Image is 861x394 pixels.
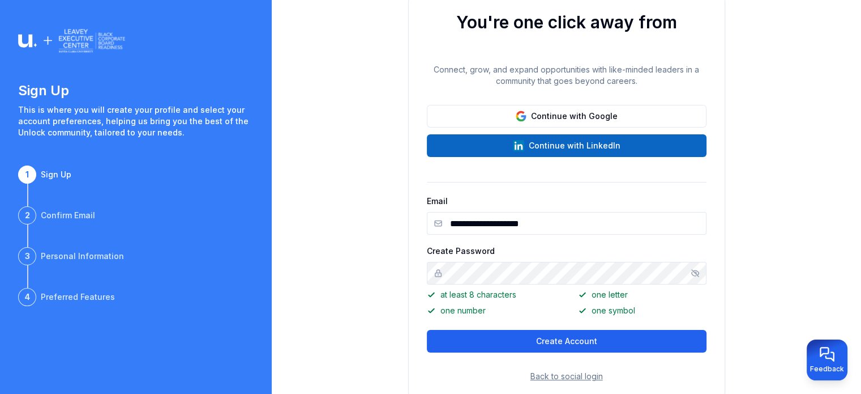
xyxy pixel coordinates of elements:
p: one symbol [578,305,706,316]
div: 1 [18,166,36,184]
p: This is where you will create your profile and select your account preferences, helping us bring ... [18,104,254,138]
p: at least 8 characters [427,289,555,300]
p: one letter [578,289,706,300]
button: Back to social login [530,371,603,382]
button: Provide feedback [807,340,847,380]
label: Create Password [427,246,495,256]
h1: You're one click away from [427,12,706,32]
div: 2 [18,206,36,224]
button: Create Account [427,330,706,353]
label: Email [427,196,448,206]
div: Sign Up [41,169,71,180]
div: expanding your network [482,55,651,75]
div: 4 [18,288,36,306]
div: Preferred Features [41,291,115,303]
div: 3 [18,247,36,265]
div: Confirm Email [41,210,95,221]
p: Connect, grow, and expand opportunities with like-minded leaders in a community that goes beyond ... [427,64,706,87]
span: Feedback [810,365,844,374]
h1: Sign Up [18,82,254,100]
img: Logo [18,27,125,54]
button: Continue with Google [427,105,706,128]
p: one number [427,305,555,316]
button: Show/hide password [691,269,700,278]
div: Personal Information [41,251,124,262]
button: Continue with LinkedIn [427,134,706,157]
